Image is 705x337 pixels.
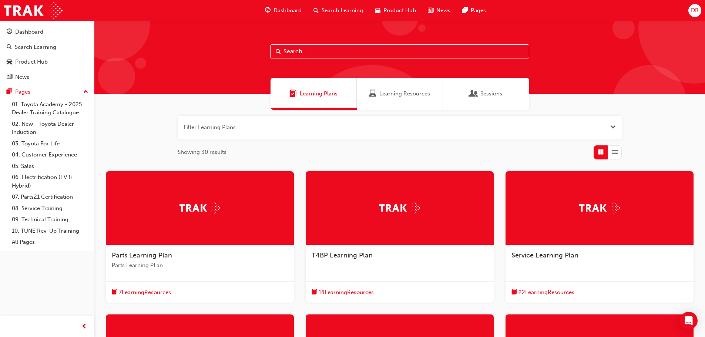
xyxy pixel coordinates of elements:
[471,6,486,15] span: Pages
[83,87,88,97] span: up-icon
[313,6,319,15] span: search-icon
[9,214,91,225] a: 09. Technical Training
[369,90,376,98] span: Learning Resources
[15,88,30,96] div: Pages
[276,47,281,56] span: Search
[300,90,338,98] span: Learning Plans
[379,202,420,213] img: Trak
[422,3,456,18] a: news-iconNews
[511,251,578,259] span: Service Learning Plan
[511,288,517,297] span: book-icon
[9,203,91,214] a: 08. Service Training
[383,6,416,15] span: Product Hub
[511,288,574,297] button: book-icon22LearningResources
[7,74,12,81] span: news-icon
[7,29,12,36] span: guage-icon
[3,55,91,69] a: Product Hub
[680,312,698,330] div: Open Intercom Messenger
[312,251,373,259] span: T4BP Learning Plan
[3,24,91,85] button: DashboardSearch LearningProduct HubNews
[15,73,29,81] div: News
[15,58,48,66] div: Product Hub
[691,6,699,15] span: DB
[9,149,91,161] a: 04. Customer Experience
[579,202,620,213] img: Trak
[271,78,357,110] a: Learning PlansLearning Plans
[470,90,477,98] span: Sessions
[610,123,616,132] button: Open the filter
[112,251,172,259] span: Parts Learning Plan
[3,85,91,99] button: Pages
[259,3,308,18] a: guage-iconDashboard
[3,70,91,84] a: News
[106,171,294,303] a: TrakParts Learning PlanParts Learning PLanbook-icon7LearningResources
[81,322,87,331] span: prev-icon
[265,6,271,15] span: guage-icon
[462,6,468,15] span: pages-icon
[9,118,91,138] a: 02. New - Toyota Dealer Induction
[480,90,502,98] span: Sessions
[273,6,302,15] span: Dashboard
[518,288,574,297] span: 22 Learning Resources
[9,225,91,237] a: 10. TUNE Rev-Up Training
[9,161,91,172] a: 05. Sales
[4,2,63,19] img: Trak
[112,288,171,297] button: book-icon7LearningResources
[3,40,91,54] a: Search Learning
[308,3,369,18] a: search-iconSearch Learning
[179,202,220,213] img: Trak
[306,171,494,303] a: TrakT4BP Learning Planbook-icon18LearningResources
[319,288,374,297] span: 18 Learning Resources
[15,43,56,51] div: Search Learning
[688,4,701,17] button: DB
[9,172,91,191] a: 06. Electrification (EV & Hybrid)
[506,171,694,303] a: TrakService Learning Planbook-icon22LearningResources
[7,89,12,95] span: pages-icon
[428,6,433,15] span: news-icon
[312,288,374,297] button: book-icon18LearningResources
[112,288,117,297] span: book-icon
[289,90,297,98] span: Learning Plans
[270,44,529,58] input: Search...
[369,3,422,18] a: car-iconProduct Hub
[178,148,226,156] span: Showing 30 results
[379,90,430,98] span: Learning Resources
[375,6,380,15] span: car-icon
[612,148,618,156] span: List
[119,288,171,297] span: 7 Learning Resources
[312,288,317,297] span: book-icon
[7,59,12,65] span: car-icon
[436,6,450,15] span: News
[456,3,492,18] a: pages-iconPages
[357,78,443,110] a: Learning ResourcesLearning Resources
[443,78,529,110] a: SessionsSessions
[15,28,43,36] div: Dashboard
[9,191,91,203] a: 07. Parts21 Certification
[9,138,91,149] a: 03. Toyota For Life
[322,6,363,15] span: Search Learning
[9,236,91,248] a: All Pages
[3,25,91,39] a: Dashboard
[7,44,12,51] span: search-icon
[598,148,604,156] span: Grid
[9,99,91,118] a: 01. Toyota Academy - 2025 Dealer Training Catalogue
[112,261,288,270] span: Parts Learning PLan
